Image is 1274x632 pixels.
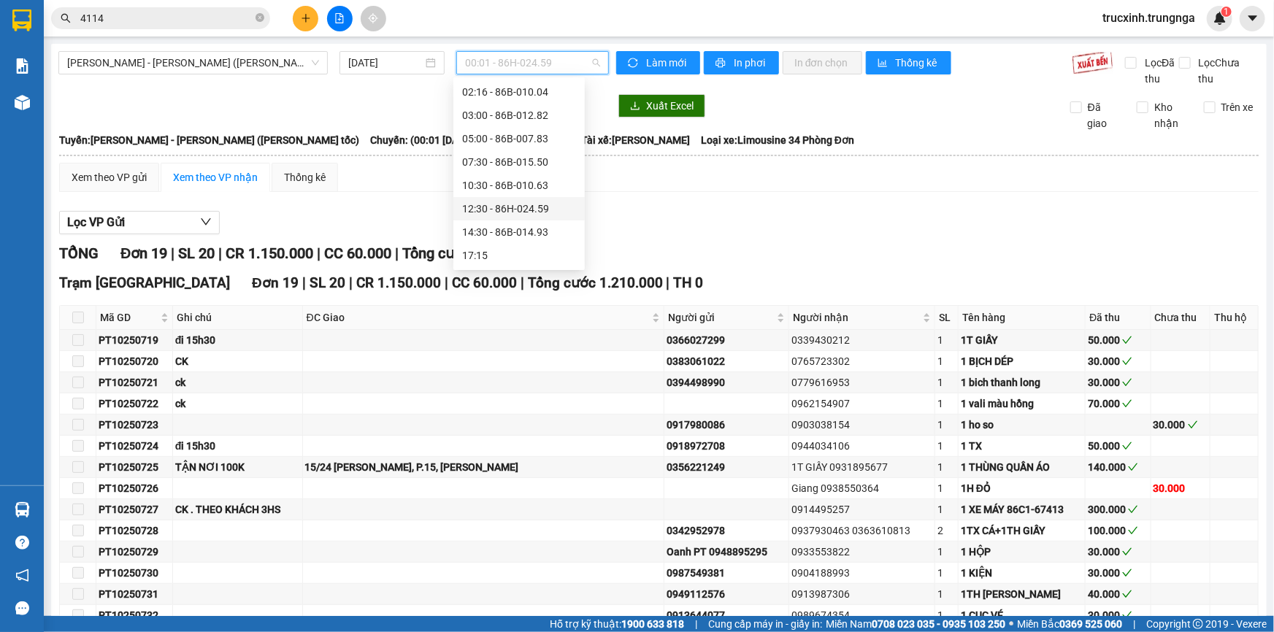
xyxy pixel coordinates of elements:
div: 70.000 [1088,396,1148,412]
div: 14:30 - 86B-014.93 [462,224,576,240]
span: Mã GD [100,309,158,325]
span: check [1122,441,1132,451]
div: 12:30 - 86H-024.59 [462,201,576,217]
span: CR 1.150.000 [356,274,441,291]
span: check [1188,420,1198,430]
div: 140.000 [1088,459,1148,475]
div: 1 [937,332,956,348]
span: | [171,244,174,262]
span: Phan Thiết - Hồ Chí Minh (Cao tốc) [67,52,319,74]
div: 100.000 [1088,523,1148,539]
span: Trên xe [1216,99,1259,115]
div: PT10250727 [99,501,170,517]
strong: 0369 525 060 [1059,618,1122,630]
span: CC 60.000 [452,274,517,291]
div: Xem theo VP nhận [173,169,258,185]
th: Ghi chú [173,306,303,330]
div: Xem theo VP gửi [72,169,147,185]
span: download [630,101,640,112]
span: TỔNG [59,244,99,262]
div: 1H ĐỎ [961,480,1083,496]
span: question-circle [15,536,29,550]
span: Tổng cước 1.210.000 [402,244,540,262]
img: solution-icon [15,58,30,74]
div: Oanh PT 0948895295 [667,544,786,560]
div: PT10250725 [99,459,170,475]
div: 0366027299 [667,332,786,348]
td: PT10250724 [96,436,173,457]
div: 1 ho so [961,417,1083,433]
td: PT10250729 [96,542,173,563]
span: Chuyến: (00:01 [DATE]) [370,132,477,148]
span: | [1133,616,1135,632]
button: bar-chartThống kê [866,51,951,74]
div: 05:00 - 86B-007.83 [462,131,576,147]
span: | [521,274,524,291]
span: file-add [334,13,345,23]
div: 07:30 - 86B-015.50 [462,154,576,170]
div: 0917980086 [667,417,786,433]
div: 1 KIỆN [961,565,1083,581]
img: warehouse-icon [15,95,30,110]
span: | [349,274,353,291]
div: 1 CUC VÉ [961,607,1083,623]
span: | [218,244,222,262]
span: | [667,274,670,291]
div: 03:00 - 86B-012.82 [462,107,576,123]
div: 30.000 [1088,544,1148,560]
span: sync [628,58,640,69]
td: PT10250726 [96,478,173,499]
td: PT10250727 [96,499,173,520]
div: PT10250726 [99,480,170,496]
span: Đơn 19 [252,274,299,291]
button: syncLàm mới [616,51,700,74]
span: CC 60.000 [324,244,391,262]
div: 1 [937,501,956,517]
span: Hỗ trợ kỹ thuật: [550,616,684,632]
div: 0383061022 [667,353,786,369]
span: 00:01 - 86H-024.59 [465,52,600,74]
div: 1 [937,544,956,560]
th: Thu hộ [1210,306,1259,330]
span: Lọc Chưa thu [1193,55,1259,87]
span: ⚪️ [1009,621,1013,627]
div: 1T GIẤY [961,332,1083,348]
input: 13/10/2025 [348,55,423,71]
div: PT10250730 [99,565,170,581]
sup: 1 [1221,7,1232,17]
span: SL 20 [178,244,215,262]
div: 1 [937,607,956,623]
div: PT10250721 [99,374,170,390]
span: Lọc VP Gửi [67,213,125,231]
div: 0944034106 [791,438,932,454]
button: In đơn chọn [783,51,862,74]
img: icon-new-feature [1213,12,1227,25]
th: Đã thu [1086,306,1151,330]
span: check [1122,398,1132,409]
div: 2 [937,523,956,539]
div: 1T GIẤY 0931895677 [791,459,932,475]
div: 50.000 [1088,332,1148,348]
div: 1TX CÁ+1TH GIẤY [961,523,1083,539]
div: 1 [937,438,956,454]
div: 1 XE MÁY 86C1-67413 [961,501,1083,517]
div: 0394498990 [667,374,786,390]
span: Đơn 19 [120,244,167,262]
div: PT10250728 [99,523,170,539]
span: | [445,274,448,291]
td: PT10250720 [96,351,173,372]
button: file-add [327,6,353,31]
td: PT10250721 [96,372,173,393]
span: TH 0 [674,274,704,291]
b: Tuyến: [PERSON_NAME] - [PERSON_NAME] ([PERSON_NAME] tốc) [59,134,359,146]
div: 1 HỘP [961,544,1083,560]
div: 0962154907 [791,396,932,412]
span: Tổng cước 1.210.000 [528,274,663,291]
div: 1 [937,459,956,475]
div: 0913987306 [791,586,932,602]
div: CK [175,353,300,369]
div: đi 15h30 [175,438,300,454]
span: Đã giao [1082,99,1126,131]
div: PT10250722 [99,396,170,412]
span: | [695,616,697,632]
